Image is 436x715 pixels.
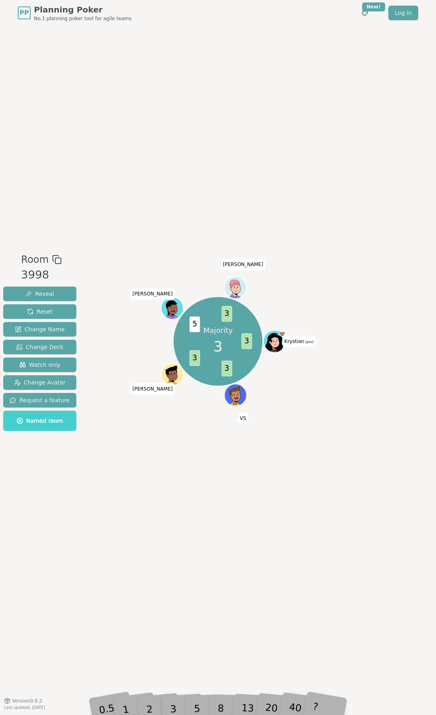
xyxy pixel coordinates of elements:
[203,325,233,335] p: Majority
[17,417,63,425] span: Named room
[3,411,76,431] button: Named room
[3,357,76,372] button: Watch only
[14,378,66,387] span: Change Avatar
[10,396,70,404] span: Request a feature
[221,259,265,270] span: Click to change your name
[264,331,285,352] button: Click to change your avatar
[4,705,45,710] span: Last updated: [DATE]
[190,350,200,366] span: 3
[3,393,76,407] button: Request a feature
[190,317,200,333] span: 5
[222,306,232,322] span: 3
[238,413,248,424] span: Click to change your name
[362,2,385,11] div: New!
[18,4,132,22] a: PPPlanning PokerNo.1 planning poker tool for agile teams
[4,698,42,704] button: Version0.9.2
[21,267,61,283] div: 3998
[19,361,61,369] span: Watch only
[15,325,65,333] span: Change Name
[279,331,285,337] span: Krystian is the host
[304,340,314,344] span: (you)
[3,340,76,354] button: Change Deck
[27,308,52,316] span: Reset
[12,698,42,704] span: Version 0.9.2
[25,290,54,298] span: Reveal
[34,4,132,15] span: Planning Poker
[3,287,76,301] button: Reveal
[222,361,232,376] span: 3
[358,6,372,20] button: New!
[3,375,76,390] button: Change Avatar
[130,288,175,299] span: Click to change your name
[34,15,132,22] span: No.1 planning poker tool for agile teams
[16,343,63,351] span: Change Deck
[282,336,316,347] span: Click to change your name
[19,8,29,18] span: PP
[241,334,252,349] span: 3
[214,336,223,357] span: 3
[21,252,48,267] span: Room
[388,6,418,20] a: Log in
[3,322,76,337] button: Change Name
[3,304,76,319] button: Reset
[130,383,175,395] span: Click to change your name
